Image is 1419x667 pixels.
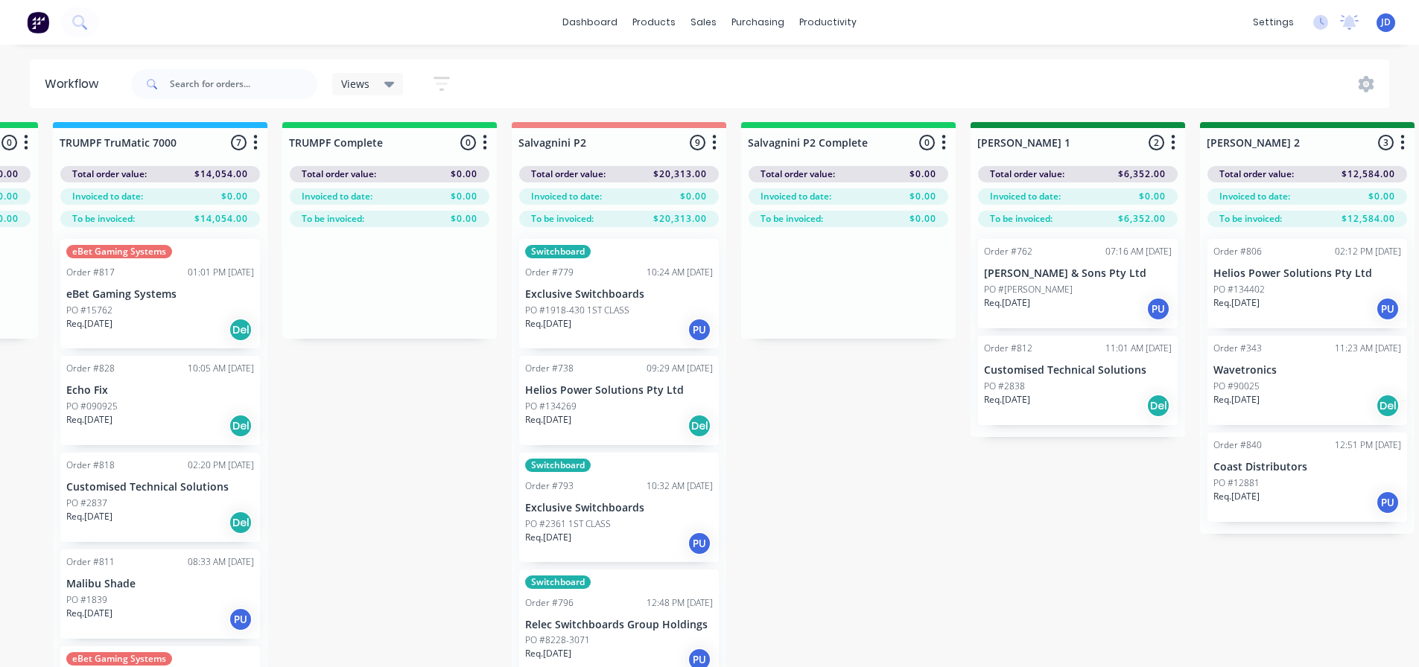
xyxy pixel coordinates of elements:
[66,245,172,258] div: eBet Gaming Systems
[66,317,112,331] p: Req. [DATE]
[1335,342,1401,355] div: 11:23 AM [DATE]
[525,266,574,279] div: Order #779
[761,190,831,203] span: Invoiced to date:
[990,190,1061,203] span: Invoiced to date:
[1376,297,1400,321] div: PU
[688,532,711,555] div: PU
[1139,190,1166,203] span: $0.00
[525,413,571,427] p: Req. [DATE]
[683,11,724,33] div: sales
[525,596,574,610] div: Order #796
[72,167,147,181] span: Total order value:
[525,575,591,589] div: Switchboard
[531,212,594,226] span: To be invoiced:
[229,607,253,631] div: PU
[525,647,571,660] p: Req. [DATE]
[66,459,115,472] div: Order #818
[1213,476,1260,490] p: PO #12881
[519,356,719,445] div: Order #73809:29 AM [DATE]Helios Power Solutions Pty LtdPO #134269Req.[DATE]Del
[1146,394,1170,418] div: Del
[1376,394,1400,418] div: Del
[984,364,1172,377] p: Customised Technical Solutions
[531,190,602,203] span: Invoiced to date:
[525,317,571,331] p: Req. [DATE]
[45,75,106,93] div: Workflow
[229,511,253,534] div: Del
[66,288,254,301] p: eBet Gaming Systems
[984,380,1025,393] p: PO #2838
[66,362,115,375] div: Order #828
[1213,461,1401,473] p: Coast Distributors
[302,190,372,203] span: Invoiced to date:
[688,414,711,438] div: Del
[1342,167,1395,181] span: $12,584.00
[680,190,707,203] span: $0.00
[525,304,629,317] p: PO #1918-430 1ST CLASS
[647,479,713,493] div: 10:32 AM [DATE]
[647,266,713,279] div: 10:24 AM [DATE]
[724,11,792,33] div: purchasing
[302,167,376,181] span: Total order value:
[60,356,260,445] div: Order #82810:05 AM [DATE]Echo FixPO #090925Req.[DATE]Del
[688,318,711,342] div: PU
[1219,167,1294,181] span: Total order value:
[451,167,477,181] span: $0.00
[525,459,591,472] div: Switchboard
[1207,433,1407,522] div: Order #84012:51 PM [DATE]Coast DistributorsPO #12881Req.[DATE]PU
[66,510,112,523] p: Req. [DATE]
[66,400,118,413] p: PO #090925
[1213,296,1260,310] p: Req. [DATE]
[525,400,577,413] p: PO #134269
[525,517,611,531] p: PO #2361 1ST CLASS
[1213,283,1265,296] p: PO #134402
[525,479,574,493] div: Order #793
[451,190,477,203] span: $0.00
[66,578,254,590] p: Malibu Shade
[1342,212,1395,226] span: $12,584.00
[1213,342,1262,355] div: Order #343
[647,362,713,375] div: 09:29 AM [DATE]
[66,593,107,607] p: PO #1839
[525,362,574,375] div: Order #738
[66,266,115,279] div: Order #817
[1105,342,1172,355] div: 11:01 AM [DATE]
[188,362,254,375] div: 10:05 AM [DATE]
[229,414,253,438] div: Del
[1213,490,1260,503] p: Req. [DATE]
[1335,245,1401,258] div: 02:12 PM [DATE]
[910,167,936,181] span: $0.00
[1381,16,1391,29] span: JD
[188,459,254,472] div: 02:20 PM [DATE]
[188,266,254,279] div: 01:01 PM [DATE]
[60,453,260,542] div: Order #81802:20 PM [DATE]Customised Technical SolutionsPO #2837Req.[DATE]Del
[984,267,1172,280] p: [PERSON_NAME] & Sons Pty Ltd
[66,555,115,569] div: Order #811
[1146,297,1170,321] div: PU
[221,190,248,203] span: $0.00
[525,634,590,647] p: PO #8228-3071
[66,413,112,427] p: Req. [DATE]
[525,384,713,397] p: Helios Power Solutions Pty Ltd
[60,239,260,348] div: eBet Gaming SystemsOrder #81701:01 PM [DATE]eBet Gaming SystemsPO #15762Req.[DATE]Del
[625,11,683,33] div: products
[978,239,1178,328] div: Order #76207:16 AM [DATE][PERSON_NAME] & Sons Pty LtdPO #[PERSON_NAME]Req.[DATE]PU
[27,11,49,33] img: Factory
[194,212,248,226] span: $14,054.00
[984,342,1032,355] div: Order #812
[188,555,254,569] div: 08:33 AM [DATE]
[1213,438,1262,452] div: Order #840
[984,283,1073,296] p: PO #[PERSON_NAME]
[984,296,1030,310] p: Req. [DATE]
[1219,190,1290,203] span: Invoiced to date:
[66,497,107,510] p: PO #2837
[653,167,707,181] span: $20,313.00
[229,318,253,342] div: Del
[341,76,369,92] span: Views
[1335,438,1401,452] div: 12:51 PM [DATE]
[72,212,135,226] span: To be invoiced:
[302,212,364,226] span: To be invoiced:
[910,190,936,203] span: $0.00
[72,190,143,203] span: Invoiced to date:
[66,607,112,620] p: Req. [DATE]
[990,167,1064,181] span: Total order value:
